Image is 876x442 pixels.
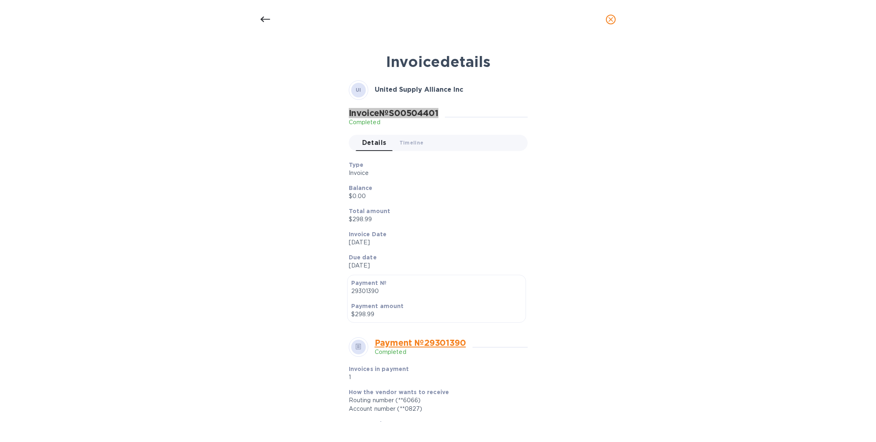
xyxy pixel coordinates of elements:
[399,138,424,147] span: Timeline
[349,108,438,118] h2: Invoice № S00504401
[349,185,373,191] b: Balance
[349,169,521,177] p: Invoice
[349,215,521,224] p: $298.99
[375,348,466,356] p: Completed
[349,420,392,427] b: Payment date
[349,238,521,247] p: [DATE]
[349,405,521,413] div: Account number (**0827)
[351,280,386,286] b: Payment №
[349,192,521,201] p: $0.00
[351,310,522,319] p: $298.99
[349,118,438,127] p: Completed
[349,231,387,237] b: Invoice Date
[351,303,404,309] b: Payment amount
[362,137,386,149] span: Details
[375,338,466,348] a: Payment № 29301390
[601,10,620,29] button: close
[351,287,522,295] p: 29301390
[349,208,391,214] b: Total amount
[349,261,521,270] p: [DATE]
[349,373,464,382] p: 1
[349,396,521,405] div: Routing number (**6066)
[349,366,409,372] b: Invoices in payment
[375,86,463,93] b: United Supply Alliance Inc
[386,53,490,71] b: Invoice details
[356,87,361,93] b: UI
[349,162,364,168] b: Type
[349,254,377,261] b: Due date
[349,389,449,395] b: How the vendor wants to receive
